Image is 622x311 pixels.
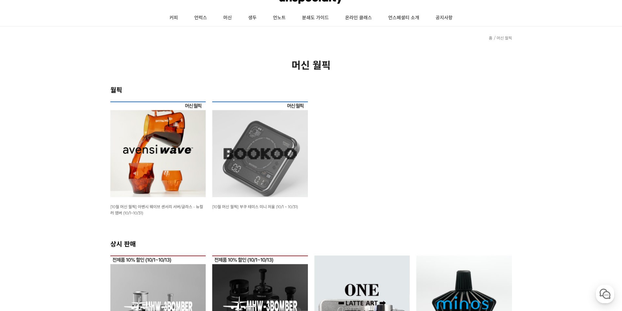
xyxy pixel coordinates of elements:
a: 언럭스 [186,10,215,26]
a: 언스페셜티 소개 [380,10,427,26]
a: 온라인 클래스 [337,10,380,26]
a: 커피 [161,10,186,26]
h2: 머신 월픽 [110,57,512,72]
a: 분쇄도 가이드 [294,10,337,26]
span: 홈 [21,217,24,222]
a: 머신 월픽 [497,36,512,40]
a: [10월 머신 월픽] 아벤시 웨이브 센서리 서버/글라스 - 뉴컬러 앰버 (10/1~10/31) [110,204,203,215]
img: [10월 머신 월픽] 아벤시 웨이브 센서리 서버/글라스 - 뉴컬러 앰버 (10/1~10/31) [110,101,206,197]
span: 대화 [60,217,68,222]
a: 홈 [489,36,492,40]
a: [10월 머신 월픽] 부쿠 테미스 미니 저울 (10/1 ~ 10/31) [212,204,298,209]
a: 대화 [43,207,84,223]
a: 머신 [215,10,240,26]
a: 홈 [2,207,43,223]
span: 설정 [101,217,109,222]
h2: 월픽 [110,85,512,94]
a: 생두 [240,10,265,26]
a: 설정 [84,207,125,223]
a: 언노트 [265,10,294,26]
a: 공지사항 [427,10,461,26]
h2: 상시 판매 [110,239,512,248]
img: [10월 머신 월픽] 부쿠 테미스 미니 저울 (10/1 ~ 10/31) [212,101,308,197]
